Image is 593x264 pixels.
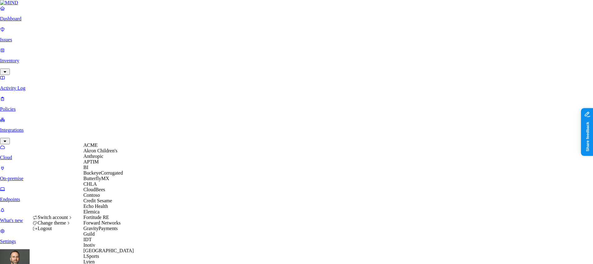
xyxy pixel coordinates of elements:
[83,198,112,203] span: Credit Sesame
[83,204,108,209] span: Echo Health
[83,154,103,159] span: Anthropic
[83,220,120,225] span: Forward Networks
[83,215,109,220] span: Fortitude RE
[83,226,118,231] span: GravityPayments
[83,181,97,187] span: CHLA
[83,209,99,214] span: Elemica
[83,159,99,164] span: APTIM
[83,237,92,242] span: IDT
[83,176,109,181] span: ButterflyMX
[38,215,68,220] span: Switch account
[83,254,99,259] span: LSports
[83,142,98,148] span: ACME
[83,170,123,175] span: BuckeyeCorrugated
[83,187,105,192] span: CloudBees
[83,248,134,253] span: [GEOGRAPHIC_DATA]
[38,220,66,225] span: Change theme
[83,165,88,170] span: BI
[83,242,95,248] span: Inotiv
[83,192,100,198] span: Contoso
[83,231,95,237] span: Guild
[83,148,117,153] span: Akron Children's
[33,226,73,231] div: Logout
